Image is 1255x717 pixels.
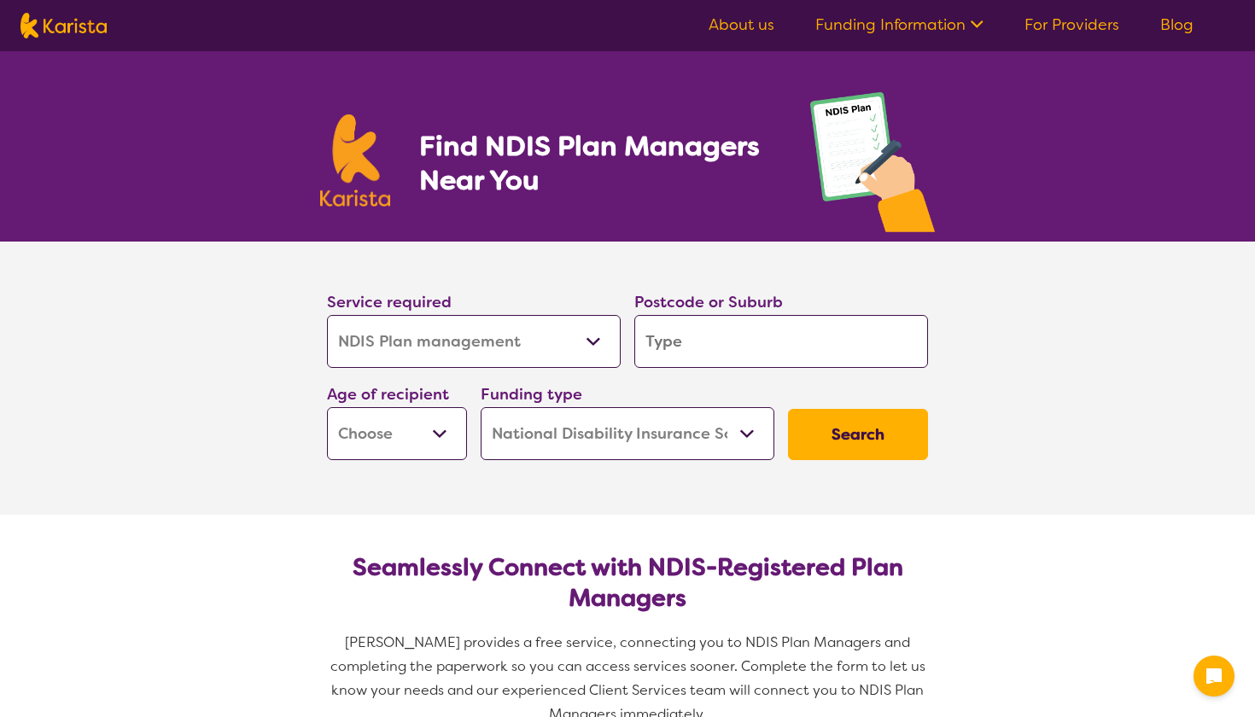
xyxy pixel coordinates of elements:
[788,409,928,460] button: Search
[20,13,107,38] img: Karista logo
[320,114,390,207] img: Karista logo
[815,15,984,35] a: Funding Information
[327,384,449,405] label: Age of recipient
[634,315,928,368] input: Type
[419,129,776,197] h1: Find NDIS Plan Managers Near You
[634,292,783,312] label: Postcode or Suburb
[810,92,935,242] img: plan-management
[1160,15,1194,35] a: Blog
[709,15,774,35] a: About us
[327,292,452,312] label: Service required
[481,384,582,405] label: Funding type
[1024,15,1119,35] a: For Providers
[341,552,914,614] h2: Seamlessly Connect with NDIS-Registered Plan Managers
